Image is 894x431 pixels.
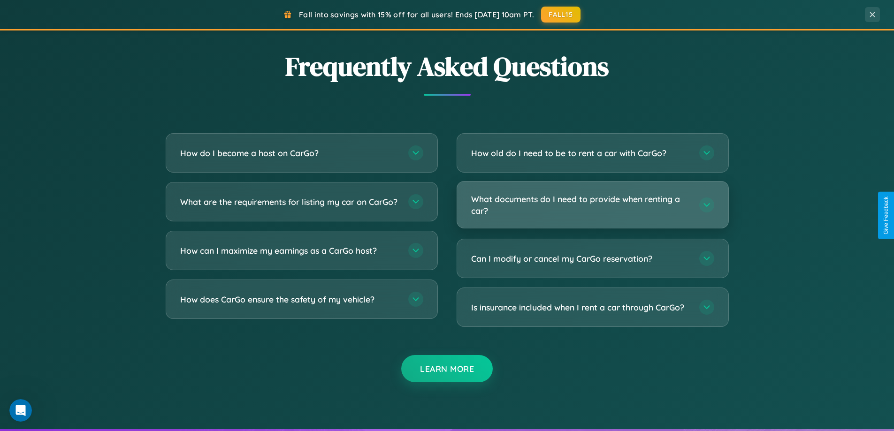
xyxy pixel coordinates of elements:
h3: What are the requirements for listing my car on CarGo? [180,196,399,208]
h3: How do I become a host on CarGo? [180,147,399,159]
span: Fall into savings with 15% off for all users! Ends [DATE] 10am PT. [299,10,534,19]
h2: Frequently Asked Questions [166,48,729,84]
button: FALL15 [541,7,581,23]
button: Learn More [401,355,493,382]
h3: What documents do I need to provide when renting a car? [471,193,690,216]
h3: How old do I need to be to rent a car with CarGo? [471,147,690,159]
h3: How can I maximize my earnings as a CarGo host? [180,245,399,257]
div: Give Feedback [883,197,889,234]
h3: Can I modify or cancel my CarGo reservation? [471,253,690,265]
h3: How does CarGo ensure the safety of my vehicle? [180,294,399,305]
h3: Is insurance included when I rent a car through CarGo? [471,302,690,313]
iframe: Intercom live chat [9,399,32,422]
